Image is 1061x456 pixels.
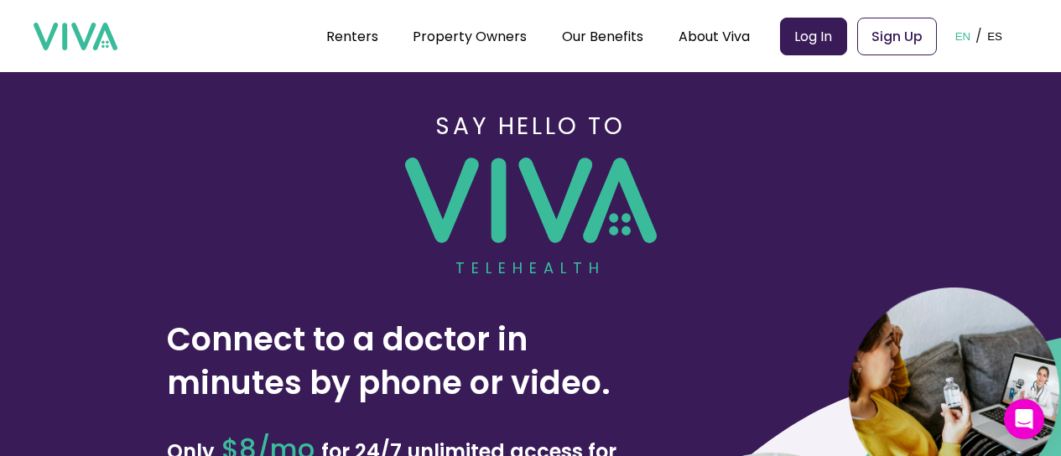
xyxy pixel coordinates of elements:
[950,10,976,62] button: EN
[780,18,847,55] a: Log In
[1004,399,1044,439] div: Open Intercom Messenger
[455,256,606,279] h3: TELEHEALTH
[679,15,750,57] div: About Viva
[413,27,527,46] a: Property Owners
[562,15,643,57] div: Our Benefits
[34,23,117,51] img: viva
[982,10,1007,62] button: ES
[857,18,937,55] a: Sign Up
[326,27,378,46] a: Renters
[405,158,657,243] img: Viva logo
[975,23,982,49] p: /
[167,318,634,405] h3: Connect to a doctor in minutes by phone or video.
[435,109,625,144] h3: SAY HELLO TO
